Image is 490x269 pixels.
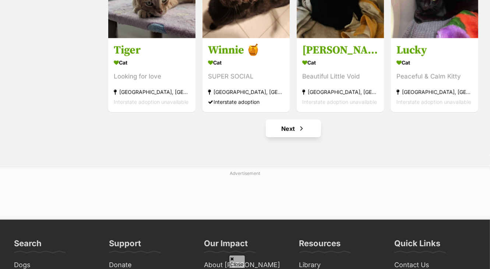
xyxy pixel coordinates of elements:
[391,38,478,112] a: Lucky Cat Peaceful & Calm Kitty [GEOGRAPHIC_DATA], [GEOGRAPHIC_DATA] Interstate adoption unavaila...
[396,57,473,68] div: Cat
[14,238,42,253] h3: Search
[394,238,440,253] h3: Quick Links
[208,97,284,107] div: Interstate adoption
[396,43,473,57] h3: Lucky
[204,238,248,253] h3: Our Impact
[208,72,284,82] div: SUPER SOCIAL
[302,72,378,82] div: Beautiful Little Void
[302,87,378,97] div: [GEOGRAPHIC_DATA], [GEOGRAPHIC_DATA]
[208,87,284,97] div: [GEOGRAPHIC_DATA], [GEOGRAPHIC_DATA]
[208,43,284,57] h3: Winnie 🍯
[208,57,284,68] div: Cat
[114,57,190,68] div: Cat
[114,87,190,97] div: [GEOGRAPHIC_DATA], [GEOGRAPHIC_DATA]
[396,87,473,97] div: [GEOGRAPHIC_DATA], [GEOGRAPHIC_DATA]
[107,120,479,137] nav: Pagination
[202,38,290,112] a: Winnie 🍯 Cat SUPER SOCIAL [GEOGRAPHIC_DATA], [GEOGRAPHIC_DATA] Interstate adoption favourite
[302,99,377,105] span: Interstate adoption unavailable
[114,99,188,105] span: Interstate adoption unavailable
[302,57,378,68] div: Cat
[114,43,190,57] h3: Tiger
[108,38,195,112] a: Tiger Cat Looking for love [GEOGRAPHIC_DATA], [GEOGRAPHIC_DATA] Interstate adoption unavailable f...
[302,43,378,57] h3: [PERSON_NAME]
[229,255,245,268] span: Close
[109,238,141,253] h3: Support
[396,99,471,105] span: Interstate adoption unavailable
[266,120,321,137] a: Next page
[299,238,341,253] h3: Resources
[297,38,384,112] a: [PERSON_NAME] Cat Beautiful Little Void [GEOGRAPHIC_DATA], [GEOGRAPHIC_DATA] Interstate adoption ...
[114,72,190,82] div: Looking for love
[396,72,473,82] div: Peaceful & Calm Kitty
